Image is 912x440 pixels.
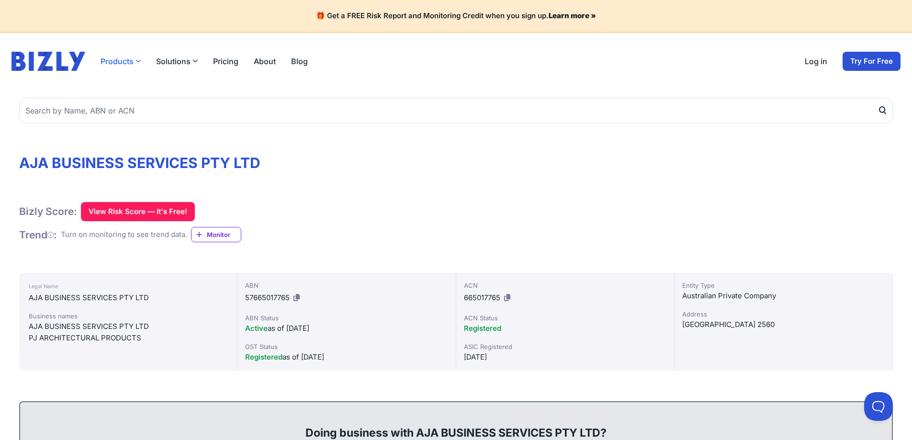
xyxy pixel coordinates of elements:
[207,230,241,239] span: Monitor
[29,292,227,304] div: AJA BUSINESS SERVICES PTY LTD
[245,281,448,290] div: ABN
[245,293,290,302] span: 57665017765
[464,281,666,290] div: ACN
[213,56,238,67] a: Pricing
[682,309,885,319] div: Address
[11,11,901,21] h4: 🎁 Get a FREE Risk Report and Monitoring Credit when you sign up.
[254,56,276,67] a: About
[682,319,885,330] div: [GEOGRAPHIC_DATA] 2560
[464,313,666,323] div: ACN Status
[19,228,57,241] h1: Trend :
[245,323,448,334] div: as of [DATE]
[682,290,885,302] div: Australian Private Company
[101,56,141,67] button: Products
[805,56,827,67] a: Log in
[29,311,227,321] div: Business names
[61,229,187,240] div: Turn on monitoring to see trend data.
[29,281,227,292] div: Legal Name
[464,351,666,363] div: [DATE]
[191,227,241,242] a: Monitor
[245,352,282,361] span: Registered
[245,351,448,363] div: as of [DATE]
[245,313,448,323] div: ABN Status
[81,202,195,221] button: View Risk Score — It's Free!
[464,342,666,351] div: ASIC Registered
[19,98,893,124] input: Search by Name, ABN or ACN
[19,205,77,218] h1: Bizly Score:
[156,56,198,67] button: Solutions
[291,56,308,67] a: Blog
[464,293,500,302] span: 665017765
[682,281,885,290] div: Entity Type
[29,332,227,344] div: PJ ARCHITECTURAL PRODUCTS
[549,11,596,20] a: Learn more »
[245,342,448,351] div: GST Status
[464,324,501,333] span: Registered
[19,154,893,171] h1: AJA BUSINESS SERVICES PTY LTD
[864,392,893,421] iframe: Toggle Customer Support
[29,321,227,332] div: AJA BUSINESS SERVICES PTY LTD
[843,52,901,71] a: Try For Free
[245,324,268,333] span: Active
